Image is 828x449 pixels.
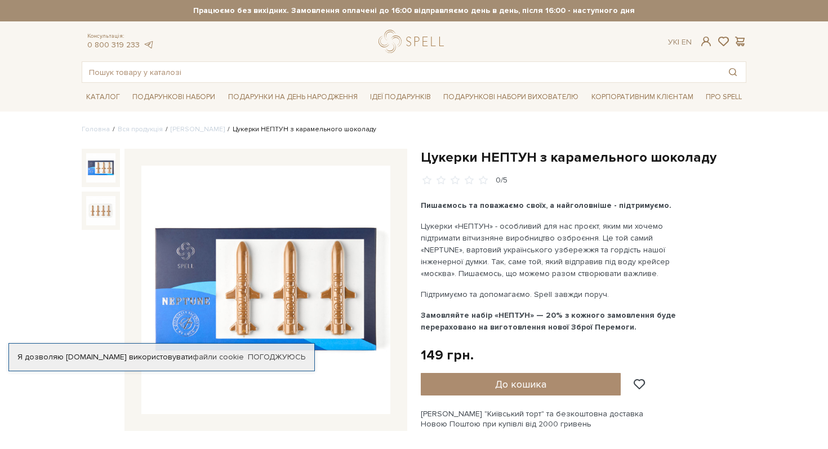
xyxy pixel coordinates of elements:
[421,288,685,300] p: Підтримуємо та допомагаємо. Spell завжди поруч.
[421,373,621,395] button: До кошика
[143,40,154,50] a: telegram
[421,346,474,364] div: 149 грн.
[87,40,140,50] a: 0 800 319 233
[379,30,449,53] a: logo
[86,196,115,225] img: Цукерки НЕПТУН з карамельного шоколаду
[439,87,583,106] a: Подарункові набори вихователю
[421,149,746,166] h1: Цукерки НЕПТУН з карамельного шоколаду
[421,201,671,210] b: Пишаємось та поважаємо своїх, а найголовніше - підтримуємо.
[225,125,376,135] li: Цукерки НЕПТУН з карамельного шоколаду
[193,352,244,362] a: файли cookie
[421,220,685,279] p: Цукерки «НЕПТУН» - особливий для нас проєкт, яким ми хочемо підтримати вітчизняне виробництво озб...
[587,87,698,106] a: Корпоративним клієнтам
[366,88,435,106] a: Ідеї подарунків
[171,125,225,134] a: [PERSON_NAME]
[495,378,546,390] span: До кошика
[678,37,679,47] span: |
[82,88,124,106] a: Каталог
[118,125,163,134] a: Вся продукція
[86,153,115,183] img: Цукерки НЕПТУН з карамельного шоколаду
[668,37,692,47] div: Ук
[224,88,362,106] a: Подарунки на День народження
[496,175,508,186] div: 0/5
[682,37,692,47] a: En
[248,352,305,362] a: Погоджуюсь
[87,33,154,40] span: Консультація:
[701,88,746,106] a: Про Spell
[9,352,314,362] div: Я дозволяю [DOMAIN_NAME] використовувати
[141,166,390,415] img: Цукерки НЕПТУН з карамельного шоколаду
[82,6,746,16] strong: Працюємо без вихідних. Замовлення оплачені до 16:00 відправляємо день в день, після 16:00 - насту...
[421,409,746,429] div: [PERSON_NAME] "Київський торт" та безкоштовна доставка Новою Поштою при купівлі від 2000 гривень
[421,310,676,332] b: Замовляйте набір «НЕПТУН» — 20% з кожного замовлення буде перераховано на виготовлення нової Збро...
[128,88,220,106] a: Подарункові набори
[720,62,746,82] button: Пошук товару у каталозі
[82,62,720,82] input: Пошук товару у каталозі
[82,125,110,134] a: Головна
